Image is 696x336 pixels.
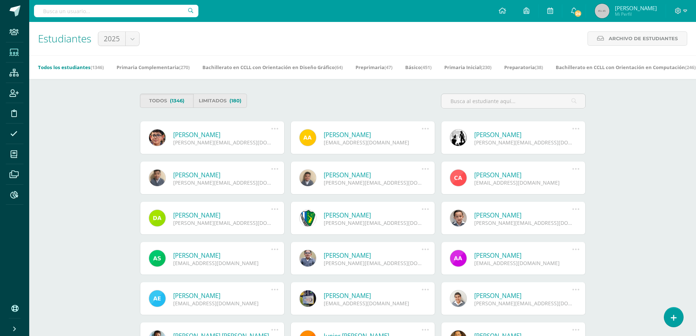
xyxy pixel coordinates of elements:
input: Busca un usuario... [34,5,198,17]
a: Todos los estudiantes(1346) [38,61,104,73]
a: Preparatoria(38) [504,61,543,73]
div: [EMAIL_ADDRESS][DOMAIN_NAME] [474,179,573,186]
span: (451) [421,64,431,71]
div: [PERSON_NAME][EMAIL_ADDRESS][DOMAIN_NAME] [474,139,573,146]
div: [PERSON_NAME][EMAIL_ADDRESS][DOMAIN_NAME] [324,219,422,226]
a: Primaria Complementaria(270) [117,61,190,73]
a: [PERSON_NAME] [474,251,573,260]
a: [PERSON_NAME] [324,171,422,179]
span: (230) [481,64,491,71]
a: Bachillerato en CCLL con Orientación en Diseño Gráfico(64) [202,61,343,73]
span: (180) [229,94,241,107]
div: [EMAIL_ADDRESS][DOMAIN_NAME] [173,300,271,307]
a: 2025 [98,32,139,46]
span: (47) [384,64,392,71]
span: (1346) [91,64,104,71]
a: Básico(451) [405,61,431,73]
a: [PERSON_NAME] [474,131,573,139]
div: [EMAIL_ADDRESS][DOMAIN_NAME] [474,260,573,267]
a: [PERSON_NAME] [474,211,573,219]
span: (64) [335,64,343,71]
div: [EMAIL_ADDRESS][DOMAIN_NAME] [173,260,271,267]
span: 24 [574,10,582,18]
span: Estudiantes [38,31,91,45]
div: [PERSON_NAME][EMAIL_ADDRESS][DOMAIN_NAME] [474,219,573,226]
div: [PERSON_NAME][EMAIL_ADDRESS][DOMAIN_NAME] [324,179,422,186]
div: [EMAIL_ADDRESS][DOMAIN_NAME] [324,139,422,146]
a: [PERSON_NAME] [173,131,271,139]
a: [PERSON_NAME] [173,251,271,260]
a: [PERSON_NAME] [173,211,271,219]
a: [PERSON_NAME] [324,131,422,139]
div: [PERSON_NAME][EMAIL_ADDRESS][DOMAIN_NAME] [324,260,422,267]
a: Todos(1346) [140,94,194,108]
span: (270) [179,64,190,71]
a: [PERSON_NAME] [324,211,422,219]
div: [PERSON_NAME][EMAIL_ADDRESS][DOMAIN_NAME] [474,300,573,307]
a: [PERSON_NAME] [474,291,573,300]
span: Archivo de Estudiantes [609,32,678,45]
img: 45x45 [595,4,609,18]
a: [PERSON_NAME] [474,171,573,179]
a: Archivo de Estudiantes [587,31,687,46]
a: Limitados(180) [193,94,247,108]
span: Mi Perfil [615,11,657,17]
div: [PERSON_NAME][EMAIL_ADDRESS][DOMAIN_NAME] [173,179,271,186]
div: [EMAIL_ADDRESS][DOMAIN_NAME] [324,300,422,307]
a: Primaria Inicial(230) [444,61,491,73]
a: [PERSON_NAME] [173,171,271,179]
span: (38) [535,64,543,71]
input: Busca al estudiante aquí... [441,94,585,108]
div: [PERSON_NAME][EMAIL_ADDRESS][DOMAIN_NAME] [173,139,271,146]
a: Preprimaria(47) [355,61,392,73]
span: (1346) [170,94,185,107]
span: 2025 [104,32,120,46]
a: [PERSON_NAME] [173,291,271,300]
span: [PERSON_NAME] [615,4,657,12]
div: [PERSON_NAME][EMAIL_ADDRESS][DOMAIN_NAME] [173,219,271,226]
a: Bachillerato en CCLL con Orientación en Computación(246) [556,61,696,73]
a: [PERSON_NAME] [324,251,422,260]
a: [PERSON_NAME] [324,291,422,300]
span: (246) [685,64,696,71]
